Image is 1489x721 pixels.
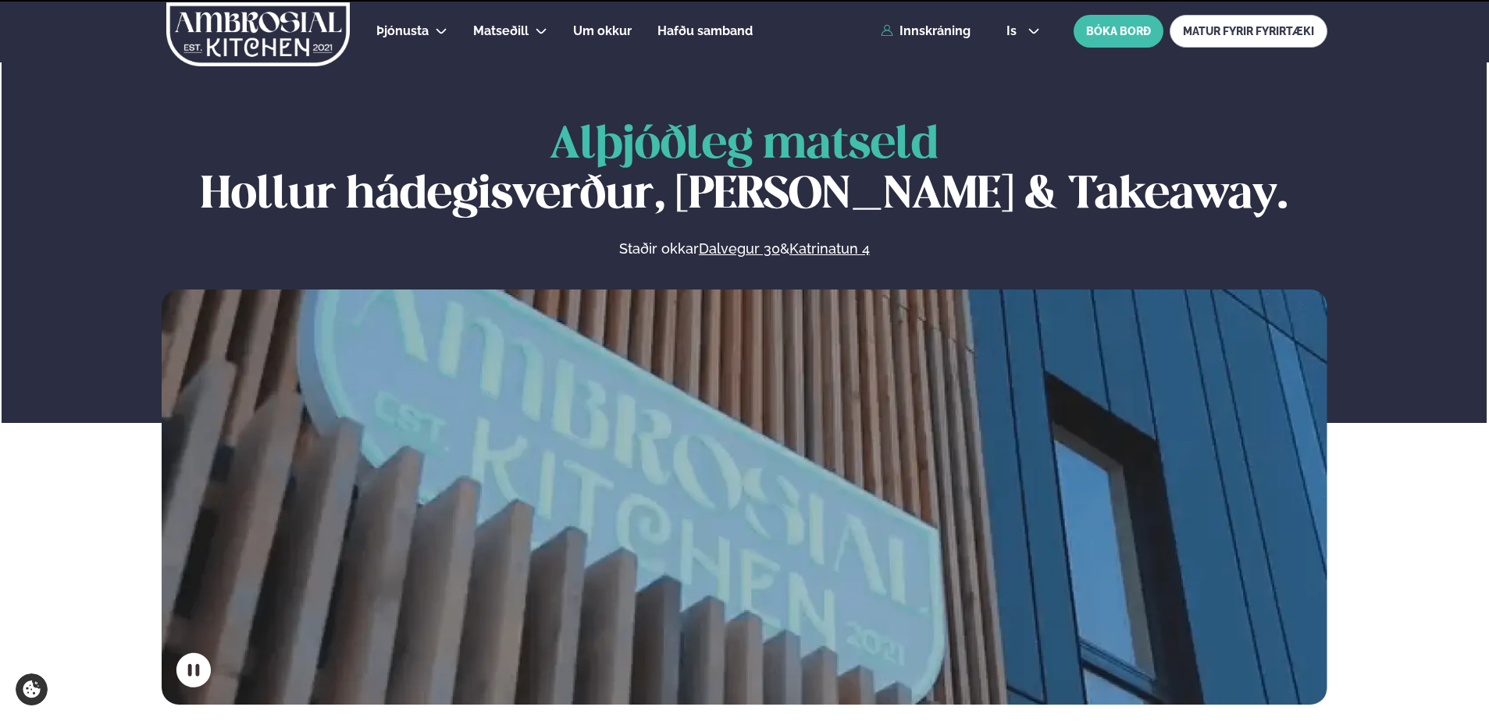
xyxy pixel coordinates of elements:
[449,240,1039,258] p: Staðir okkar &
[165,2,351,66] img: logo
[473,23,529,38] span: Matseðill
[162,121,1327,221] h1: Hollur hádegisverður, [PERSON_NAME] & Takeaway.
[573,23,632,38] span: Um okkur
[16,673,48,705] a: Cookie settings
[994,25,1053,37] button: is
[699,240,780,258] a: Dalvegur 30
[573,22,632,41] a: Um okkur
[789,240,870,258] a: Katrinatun 4
[376,22,429,41] a: Þjónusta
[376,23,429,38] span: Þjónusta
[1006,25,1021,37] span: is
[550,124,939,167] span: Alþjóðleg matseld
[881,24,971,38] a: Innskráning
[1170,15,1327,48] a: MATUR FYRIR FYRIRTÆKI
[657,23,753,38] span: Hafðu samband
[473,22,529,41] a: Matseðill
[657,22,753,41] a: Hafðu samband
[1074,15,1163,48] button: BÓKA BORÐ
